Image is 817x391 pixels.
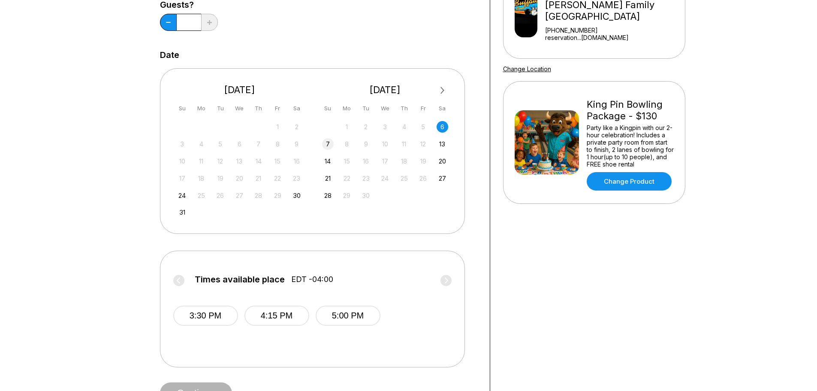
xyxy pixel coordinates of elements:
[587,99,674,122] div: King Pin Bowling Package - $130
[196,155,207,167] div: Not available Monday, August 11th, 2025
[253,155,264,167] div: Not available Thursday, August 14th, 2025
[322,173,334,184] div: Choose Sunday, September 21st, 2025
[503,65,551,73] a: Change Location
[437,121,448,133] div: Choose Saturday, September 6th, 2025
[587,124,674,168] div: Party like a Kingpin with our 2-hour celebration! Includes a private party room from start to fin...
[360,121,372,133] div: Not available Tuesday, September 2nd, 2025
[360,103,372,114] div: Tu
[545,27,681,34] div: [PHONE_NUMBER]
[587,172,672,191] a: Change Product
[291,173,302,184] div: Not available Saturday, August 23rd, 2025
[437,138,448,150] div: Choose Saturday, September 13th, 2025
[196,103,207,114] div: Mo
[234,103,245,114] div: We
[321,120,449,201] div: month 2025-09
[234,138,245,150] div: Not available Wednesday, August 6th, 2025
[214,138,226,150] div: Not available Tuesday, August 5th, 2025
[398,103,410,114] div: Th
[291,190,302,201] div: Choose Saturday, August 30th, 2025
[379,138,391,150] div: Not available Wednesday, September 10th, 2025
[176,173,188,184] div: Not available Sunday, August 17th, 2025
[160,50,179,60] label: Date
[173,84,306,96] div: [DATE]
[234,190,245,201] div: Not available Wednesday, August 27th, 2025
[176,138,188,150] div: Not available Sunday, August 3rd, 2025
[176,103,188,114] div: Su
[341,121,353,133] div: Not available Monday, September 1st, 2025
[341,103,353,114] div: Mo
[196,138,207,150] div: Not available Monday, August 4th, 2025
[176,206,188,218] div: Choose Sunday, August 31st, 2025
[272,173,283,184] div: Not available Friday, August 22nd, 2025
[436,84,449,97] button: Next Month
[253,173,264,184] div: Not available Thursday, August 21st, 2025
[360,138,372,150] div: Not available Tuesday, September 9th, 2025
[176,155,188,167] div: Not available Sunday, August 10th, 2025
[515,110,579,175] img: King Pin Bowling Package - $130
[398,173,410,184] div: Not available Thursday, September 25th, 2025
[272,103,283,114] div: Fr
[360,155,372,167] div: Not available Tuesday, September 16th, 2025
[379,121,391,133] div: Not available Wednesday, September 3rd, 2025
[214,173,226,184] div: Not available Tuesday, August 19th, 2025
[272,138,283,150] div: Not available Friday, August 8th, 2025
[253,190,264,201] div: Not available Thursday, August 28th, 2025
[322,138,334,150] div: Choose Sunday, September 7th, 2025
[398,155,410,167] div: Not available Thursday, September 18th, 2025
[176,190,188,201] div: Choose Sunday, August 24th, 2025
[291,121,302,133] div: Not available Saturday, August 2nd, 2025
[379,173,391,184] div: Not available Wednesday, September 24th, 2025
[398,121,410,133] div: Not available Thursday, September 4th, 2025
[234,173,245,184] div: Not available Wednesday, August 20th, 2025
[316,306,380,326] button: 5:00 PM
[322,103,334,114] div: Su
[175,120,304,218] div: month 2025-08
[322,190,334,201] div: Choose Sunday, September 28th, 2025
[341,190,353,201] div: Not available Monday, September 29th, 2025
[398,138,410,150] div: Not available Thursday, September 11th, 2025
[291,155,302,167] div: Not available Saturday, August 16th, 2025
[341,173,353,184] div: Not available Monday, September 22nd, 2025
[417,155,429,167] div: Not available Friday, September 19th, 2025
[196,190,207,201] div: Not available Monday, August 25th, 2025
[341,138,353,150] div: Not available Monday, September 8th, 2025
[341,155,353,167] div: Not available Monday, September 15th, 2025
[272,121,283,133] div: Not available Friday, August 1st, 2025
[360,190,372,201] div: Not available Tuesday, September 30th, 2025
[196,173,207,184] div: Not available Monday, August 18th, 2025
[437,103,448,114] div: Sa
[417,121,429,133] div: Not available Friday, September 5th, 2025
[214,155,226,167] div: Not available Tuesday, August 12th, 2025
[379,103,391,114] div: We
[545,34,681,41] a: reservation...[DOMAIN_NAME]
[437,173,448,184] div: Choose Saturday, September 27th, 2025
[214,103,226,114] div: Tu
[253,103,264,114] div: Th
[291,275,333,284] span: EDT -04:00
[234,155,245,167] div: Not available Wednesday, August 13th, 2025
[253,138,264,150] div: Not available Thursday, August 7th, 2025
[272,190,283,201] div: Not available Friday, August 29th, 2025
[379,155,391,167] div: Not available Wednesday, September 17th, 2025
[319,84,452,96] div: [DATE]
[322,155,334,167] div: Choose Sunday, September 14th, 2025
[214,190,226,201] div: Not available Tuesday, August 26th, 2025
[291,138,302,150] div: Not available Saturday, August 9th, 2025
[360,173,372,184] div: Not available Tuesday, September 23rd, 2025
[244,306,309,326] button: 4:15 PM
[195,275,285,284] span: Times available place
[272,155,283,167] div: Not available Friday, August 15th, 2025
[173,306,238,326] button: 3:30 PM
[417,173,429,184] div: Not available Friday, September 26th, 2025
[291,103,302,114] div: Sa
[417,138,429,150] div: Not available Friday, September 12th, 2025
[417,103,429,114] div: Fr
[437,155,448,167] div: Choose Saturday, September 20th, 2025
